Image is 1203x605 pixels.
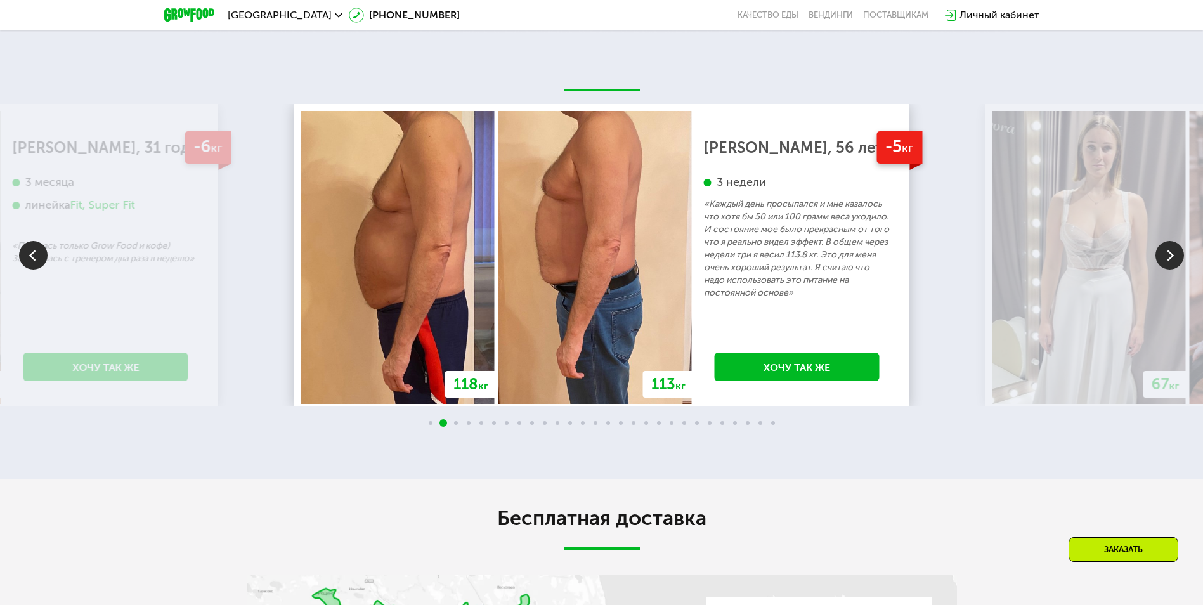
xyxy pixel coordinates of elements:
[704,198,890,299] p: «Каждый день просыпался и мне казалось что хотя бы 50 или 100 грамм веса уходило. И состояние мое...
[1169,380,1180,392] span: кг
[211,141,222,155] span: кг
[13,198,199,212] div: линейка
[13,141,199,154] div: [PERSON_NAME], 31 год
[13,175,199,190] div: 3 месяца
[247,505,957,531] h2: Бесплатная доставка
[13,240,199,265] p: «Питалась только Grow Food и кофе) Занималась с тренером два раза в неделю»
[70,198,135,212] div: Fit, Super Fit
[675,380,686,392] span: кг
[1155,241,1184,270] img: Slide right
[185,131,231,164] div: -6
[349,8,460,23] a: [PHONE_NUMBER]
[478,380,488,392] span: кг
[1069,537,1178,562] div: Заказать
[445,371,497,398] div: 118
[863,10,928,20] div: поставщикам
[23,353,188,381] a: Хочу так же
[876,131,922,164] div: -5
[643,371,694,398] div: 113
[19,241,48,270] img: Slide left
[228,10,332,20] span: [GEOGRAPHIC_DATA]
[715,353,880,381] a: Хочу так же
[1143,371,1188,398] div: 67
[704,175,890,190] div: 3 недели
[704,141,890,154] div: [PERSON_NAME], 56 лет
[902,141,913,155] span: кг
[738,10,798,20] a: Качество еды
[809,10,853,20] a: Вендинги
[959,8,1039,23] div: Личный кабинет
